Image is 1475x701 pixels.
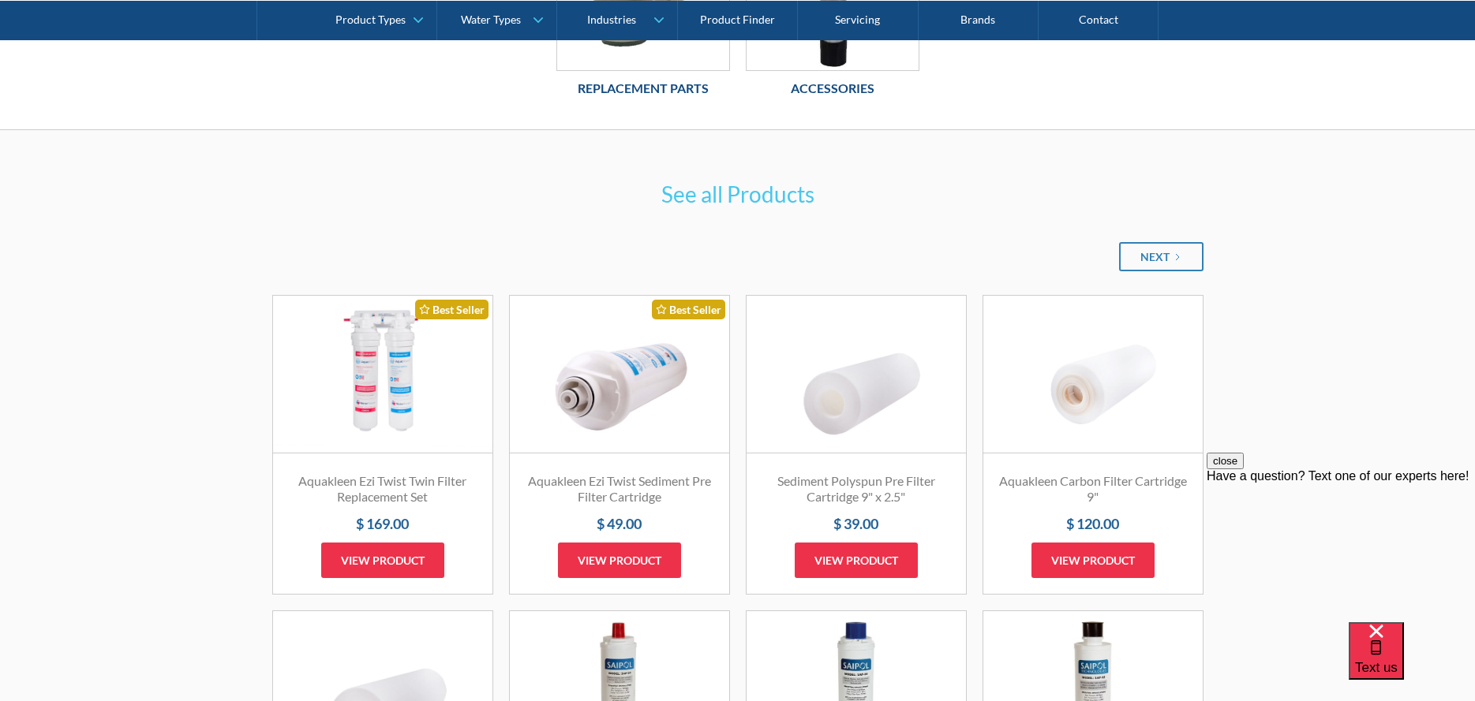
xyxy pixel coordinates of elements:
h3: Aquakleen Ezi Twist Sediment Pre Filter Cartridge [526,473,713,506]
div: Next [1140,248,1170,265]
a: Best Seller [510,296,729,453]
a: Best Seller [273,296,492,453]
h3: Sediment Polyspun Pre Filter Cartridge 9" x 2.5" [762,473,950,506]
a: View product [558,543,681,578]
div: Water Types [461,13,521,26]
h3: See all Products [430,177,1046,211]
a: View product [321,543,444,578]
h3: Aquakleen Carbon Filter Cartridge 9" [999,473,1187,506]
h4: $ 120.00 [999,513,1187,535]
div: List [272,242,1204,271]
div: Product Types [335,13,406,26]
div: Best Seller [652,300,725,319]
h6: Accessories [746,79,919,98]
iframe: podium webchat widget bubble [1349,622,1475,701]
a: View product [1031,543,1155,578]
a: Next Page [1119,242,1204,271]
h4: $ 39.00 [762,513,950,535]
iframe: podium webchat widget prompt [1207,453,1475,642]
div: Best Seller [415,300,489,319]
h4: $ 169.00 [289,513,477,535]
h3: Aquakleen Ezi Twist Twin Filter Replacement Set [289,473,477,506]
h4: $ 49.00 [526,513,713,535]
div: Industries [587,13,636,26]
a: View product [795,543,918,578]
h6: Replacement Parts [556,79,730,98]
